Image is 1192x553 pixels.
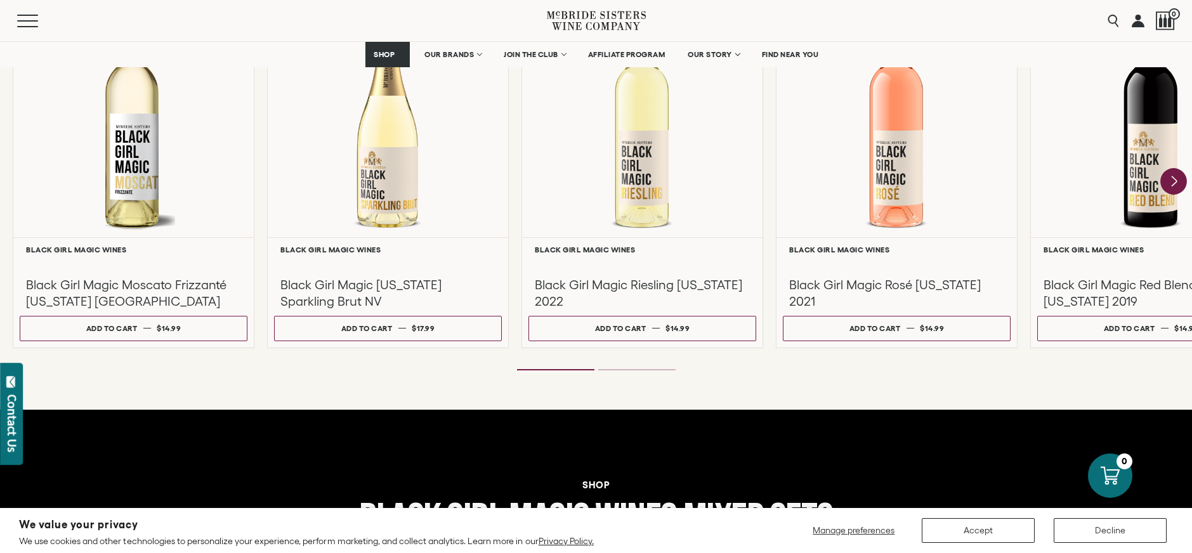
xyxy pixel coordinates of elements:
span: SHOP [374,50,395,59]
a: AFFILIATE PROGRAM [580,42,674,67]
li: Page dot 2 [598,369,676,370]
h6: Black Girl Magic Wines [26,245,241,254]
button: Mobile Menu Trigger [17,15,63,27]
h6: Black Girl Magic Wines [789,245,1004,254]
span: $14.99 [665,324,690,332]
a: SHOP [365,42,410,67]
button: Add to cart $17.99 [274,316,502,341]
p: We use cookies and other technologies to personalize your experience, perform marketing, and coll... [19,535,594,547]
span: OUR BRANDS [424,50,474,59]
span: JOIN THE CLUB [504,50,558,59]
button: Next [1160,168,1187,195]
a: OUR STORY [679,42,747,67]
button: Add to cart $14.99 [20,316,247,341]
h6: Black Girl Magic Wines [535,245,750,254]
a: Privacy Policy. [539,536,594,546]
h2: We value your privacy [19,519,594,530]
button: Manage preferences [805,518,903,543]
span: Manage preferences [813,525,894,535]
a: FIND NEAR YOU [754,42,827,67]
h6: Black Girl Magic Wines [280,245,495,254]
span: 0 [1169,8,1180,20]
div: Add to cart [595,319,646,337]
div: Add to cart [1104,319,1155,337]
div: Add to cart [849,319,901,337]
span: $17.99 [412,324,435,332]
h3: Black Girl Magic Moscato Frizzanté [US_STATE] [GEOGRAPHIC_DATA] [26,276,241,309]
h3: Black Girl Magic Riesling [US_STATE] 2022 [535,276,750,309]
a: JOIN THE CLUB [495,42,573,67]
h3: Black Girl Magic Rosé [US_STATE] 2021 [789,276,1004,309]
button: Add to cart $14.99 [783,316,1011,341]
div: 0 [1117,453,1132,469]
a: OUR BRANDS [416,42,489,67]
span: $14.99 [920,324,944,332]
button: Add to cart $14.99 [528,316,756,341]
span: OUR STORY [688,50,732,59]
span: $14.99 [157,324,181,332]
div: Contact Us [6,394,18,452]
span: FIND NEAR YOU [762,50,819,59]
button: Accept [922,518,1035,543]
div: Add to cart [341,319,393,337]
button: Decline [1054,518,1167,543]
h3: Black Girl Magic [US_STATE] Sparkling Brut NV [280,276,495,309]
li: Page dot 1 [517,369,594,370]
span: AFFILIATE PROGRAM [588,50,665,59]
div: Add to cart [86,319,138,337]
